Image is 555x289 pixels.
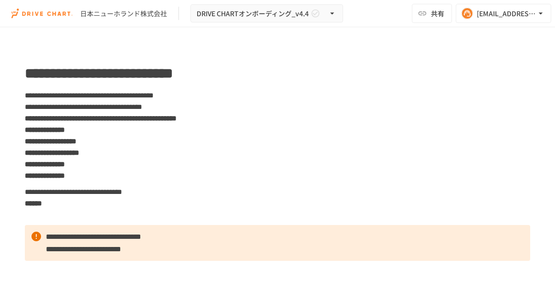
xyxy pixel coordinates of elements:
[190,4,343,23] button: DRIVE CHARTオンボーディング_v4.4
[197,8,309,20] span: DRIVE CHARTオンボーディング_v4.4
[431,8,444,19] span: 共有
[477,8,536,20] div: [EMAIL_ADDRESS][DOMAIN_NAME]
[456,4,551,23] button: [EMAIL_ADDRESS][DOMAIN_NAME]
[80,9,167,19] div: 日本ニューホランド株式会社
[412,4,452,23] button: 共有
[11,6,73,21] img: i9VDDS9JuLRLX3JIUyK59LcYp6Y9cayLPHs4hOxMB9W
